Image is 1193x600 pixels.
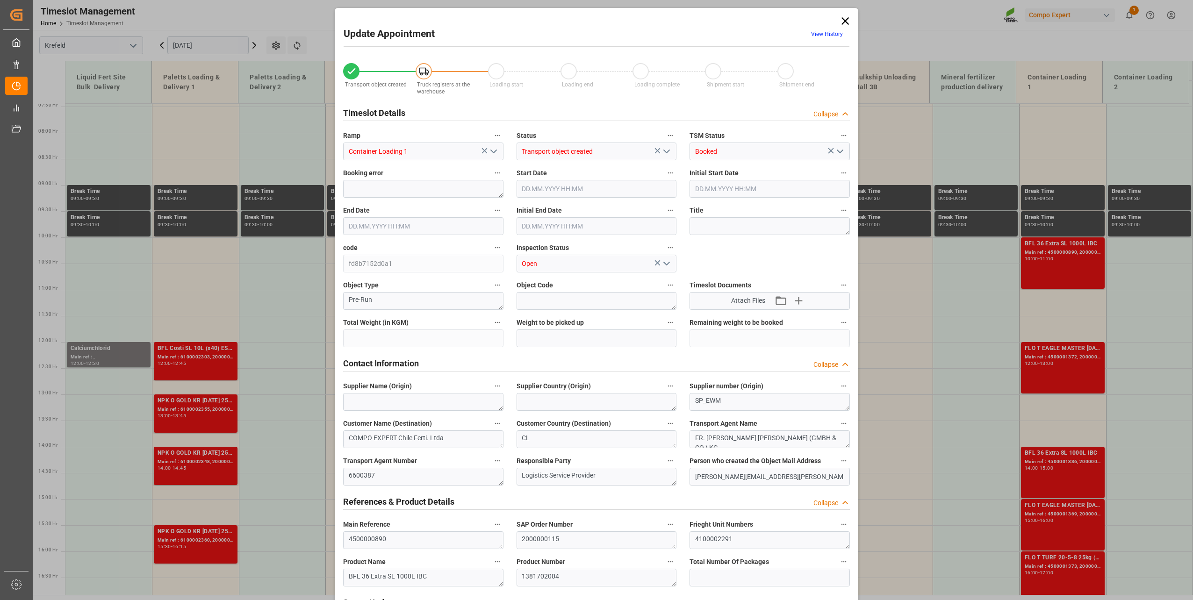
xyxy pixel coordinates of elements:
span: Total Number Of Packages [690,557,769,567]
h2: Update Appointment [344,27,435,42]
span: Shipment end [779,81,814,88]
span: Loading end [562,81,593,88]
input: Type to search/select [343,143,503,160]
span: Weight to be picked up [517,318,584,328]
textarea: 2000000115 [517,531,677,549]
button: Transport Agent Name [838,417,850,429]
span: Transport Agent Name [690,419,757,429]
button: Booking error [491,167,503,179]
textarea: COMPO EXPERT Chile Ferti. Ltda [343,430,503,448]
span: Frieght Unit Numbers [690,520,753,529]
a: View History [811,31,843,37]
textarea: 4100002291 [690,531,850,549]
span: Booking error [343,168,383,178]
span: Product Name [343,557,386,567]
span: Object Type [343,280,379,290]
span: Person who created the Object Mail Address [690,456,821,466]
div: Collapse [813,360,838,370]
button: Main Reference [491,518,503,530]
h2: References & Product Details [343,495,454,508]
button: Product Number [664,556,676,568]
textarea: 4500000890 [343,531,503,549]
span: Transport object created [345,81,407,88]
span: Inspection Status [517,243,569,253]
button: open menu [486,144,500,159]
button: open menu [832,144,846,159]
textarea: Pre-Run [343,292,503,310]
h2: Contact Information [343,357,419,370]
span: Customer Country (Destination) [517,419,611,429]
span: End Date [343,206,370,215]
div: Collapse [813,109,838,119]
textarea: BFL 36 Extra SL 1000L IBC [343,569,503,586]
button: Customer Name (Destination) [491,417,503,429]
textarea: 6600387 [343,468,503,486]
span: Start Date [517,168,547,178]
div: Collapse [813,498,838,508]
button: Product Name [491,556,503,568]
span: Main Reference [343,520,390,529]
button: Ramp [491,129,503,142]
textarea: SP_EWM [690,393,850,411]
button: Responsible Party [664,455,676,467]
span: Loading complete [634,81,680,88]
button: Supplier Name (Origin) [491,380,503,392]
input: DD.MM.YYYY HH:MM [517,180,677,198]
textarea: Logistics Service Provider [517,468,677,486]
input: DD.MM.YYYY HH:MM [690,180,850,198]
button: Initial Start Date [838,167,850,179]
button: Total Weight (in KGM) [491,316,503,329]
button: Status [664,129,676,142]
span: SAP Order Number [517,520,573,529]
span: Total Weight (in KGM) [343,318,409,328]
button: open menu [659,144,673,159]
button: Object Type [491,279,503,291]
span: Initial Start Date [690,168,739,178]
span: Ramp [343,131,360,141]
span: Title [690,206,704,215]
button: SAP Order Number [664,518,676,530]
button: Title [838,204,850,216]
span: Customer Name (Destination) [343,419,432,429]
span: Shipment start [707,81,744,88]
span: TSM Status [690,131,725,141]
textarea: CL [517,430,677,448]
textarea: 1381702004 [517,569,677,586]
span: Object Code [517,280,553,290]
h2: Timeslot Details [343,107,405,119]
span: Initial End Date [517,206,562,215]
button: Person who created the Object Mail Address [838,455,850,467]
button: TSM Status [838,129,850,142]
span: Loading start [489,81,523,88]
button: Total Number Of Packages [838,556,850,568]
button: Initial End Date [664,204,676,216]
span: Timeslot Documents [690,280,751,290]
span: Status [517,131,536,141]
span: Truck registers at the warehouse [417,81,470,95]
button: code [491,242,503,254]
span: Product Number [517,557,565,567]
input: Type to search/select [517,143,677,160]
button: Object Code [664,279,676,291]
button: Supplier Country (Origin) [664,380,676,392]
button: Timeslot Documents [838,279,850,291]
button: Weight to be picked up [664,316,676,329]
button: Supplier number (Origin) [838,380,850,392]
button: End Date [491,204,503,216]
button: Inspection Status [664,242,676,254]
span: Supplier Name (Origin) [343,381,412,391]
button: Customer Country (Destination) [664,417,676,429]
input: DD.MM.YYYY HH:MM [343,217,503,235]
button: Frieght Unit Numbers [838,518,850,530]
span: Supplier number (Origin) [690,381,763,391]
span: Responsible Party [517,456,571,466]
span: code [343,243,358,253]
button: Remaining weight to be booked [838,316,850,329]
input: DD.MM.YYYY HH:MM [517,217,677,235]
span: Supplier Country (Origin) [517,381,591,391]
span: Attach Files [731,296,765,306]
button: Transport Agent Number [491,455,503,467]
button: Start Date [664,167,676,179]
span: Transport Agent Number [343,456,417,466]
span: Remaining weight to be booked [690,318,783,328]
